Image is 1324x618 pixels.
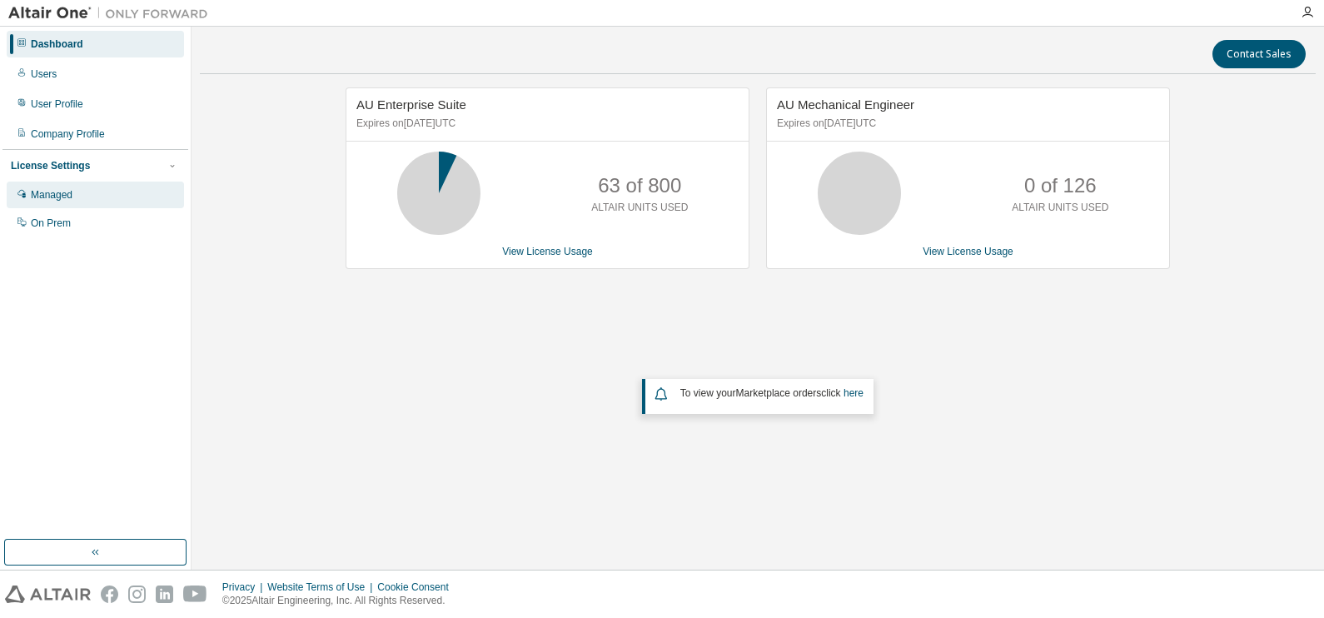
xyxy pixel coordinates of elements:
[11,159,90,172] div: License Settings
[222,581,267,594] div: Privacy
[183,586,207,603] img: youtube.svg
[598,172,681,200] p: 63 of 800
[128,586,146,603] img: instagram.svg
[101,586,118,603] img: facebook.svg
[31,67,57,81] div: Users
[31,97,83,111] div: User Profile
[356,117,734,131] p: Expires on [DATE] UTC
[591,201,688,215] p: ALTAIR UNITS USED
[31,188,72,202] div: Managed
[1012,201,1108,215] p: ALTAIR UNITS USED
[777,97,914,112] span: AU Mechanical Engineer
[1024,172,1097,200] p: 0 of 126
[1212,40,1306,68] button: Contact Sales
[156,586,173,603] img: linkedin.svg
[680,387,864,399] span: To view your click
[31,127,105,141] div: Company Profile
[377,581,458,594] div: Cookie Consent
[5,586,91,603] img: altair_logo.svg
[736,387,822,399] em: Marketplace orders
[923,246,1013,257] a: View License Usage
[8,5,217,22] img: Altair One
[844,387,864,399] a: here
[222,594,459,608] p: © 2025 Altair Engineering, Inc. All Rights Reserved.
[31,37,83,51] div: Dashboard
[502,246,593,257] a: View License Usage
[356,97,466,112] span: AU Enterprise Suite
[267,581,377,594] div: Website Terms of Use
[777,117,1155,131] p: Expires on [DATE] UTC
[31,217,71,230] div: On Prem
